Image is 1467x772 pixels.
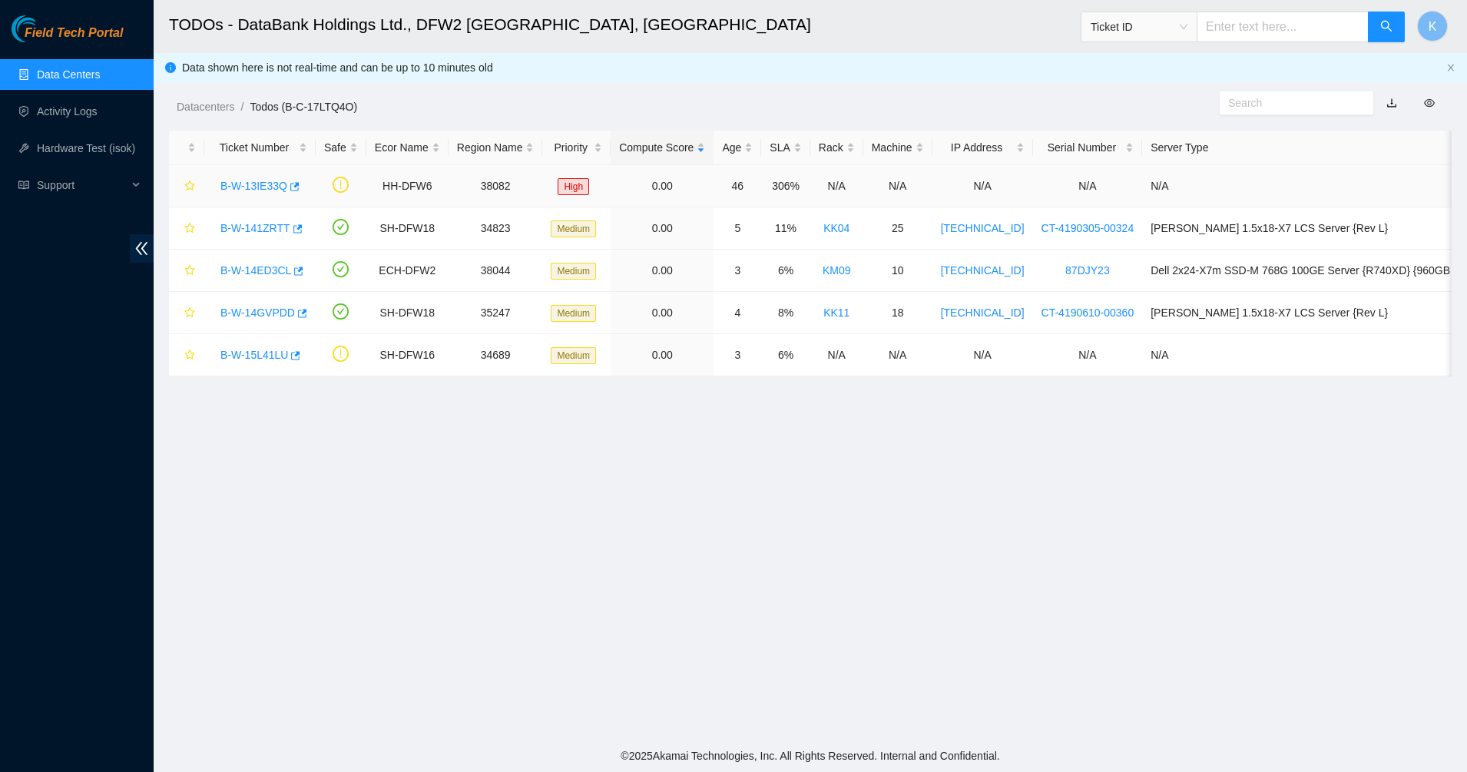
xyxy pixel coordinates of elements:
td: 38082 [449,165,543,207]
a: [TECHNICAL_ID] [941,264,1025,277]
span: exclamation-circle [333,177,349,193]
a: KM09 [823,264,851,277]
a: B-W-15L41LU [220,349,288,361]
button: star [177,258,196,283]
td: 5 [714,207,761,250]
td: 8% [761,292,810,334]
td: 18 [863,292,932,334]
button: search [1368,12,1405,42]
td: 6% [761,334,810,376]
td: N/A [1033,165,1143,207]
td: 0.00 [611,250,714,292]
td: 4 [714,292,761,334]
span: star [184,265,195,277]
button: close [1446,63,1455,73]
button: K [1417,11,1448,41]
td: 38044 [449,250,543,292]
span: close [1446,63,1455,72]
span: read [18,180,29,191]
a: Todos (B-C-17LTQ4O) [250,101,357,113]
a: CT-4190610-00360 [1041,306,1134,319]
span: star [184,223,195,235]
td: 0.00 [611,165,714,207]
img: Akamai Technologies [12,15,78,42]
a: B-W-13IE33Q [220,180,287,192]
td: N/A [932,334,1033,376]
td: N/A [863,334,932,376]
span: star [184,350,195,362]
a: Datacenters [177,101,234,113]
button: star [177,216,196,240]
td: 3 [714,334,761,376]
td: 35247 [449,292,543,334]
td: SH-DFW18 [366,292,449,334]
td: 34823 [449,207,543,250]
span: K [1429,17,1437,36]
td: 10 [863,250,932,292]
td: 11% [761,207,810,250]
footer: © 2025 Akamai Technologies, Inc. All Rights Reserved. Internal and Confidential. [154,740,1467,772]
td: SH-DFW16 [366,334,449,376]
td: 0.00 [611,207,714,250]
td: N/A [1033,334,1143,376]
span: Medium [551,305,596,322]
span: search [1380,20,1392,35]
td: ECH-DFW2 [366,250,449,292]
span: check-circle [333,303,349,320]
td: N/A [810,334,863,376]
span: Medium [551,220,596,237]
span: star [184,307,195,320]
td: 0.00 [611,334,714,376]
span: star [184,181,195,193]
a: Data Centers [37,68,100,81]
td: 46 [714,165,761,207]
td: N/A [810,165,863,207]
span: double-left [130,234,154,263]
a: Hardware Test (isok) [37,142,135,154]
td: HH-DFW6 [366,165,449,207]
span: Field Tech Portal [25,26,123,41]
a: Akamai TechnologiesField Tech Portal [12,28,123,48]
button: star [177,343,196,367]
span: check-circle [333,219,349,235]
a: B-W-141ZRTT [220,222,290,234]
td: 0.00 [611,292,714,334]
a: B-W-14GVPDD [220,306,295,319]
td: N/A [863,165,932,207]
a: [TECHNICAL_ID] [941,306,1025,319]
td: 3 [714,250,761,292]
span: High [558,178,589,195]
a: Activity Logs [37,105,98,118]
button: download [1375,91,1409,115]
button: star [177,174,196,198]
a: CT-4190305-00324 [1041,222,1134,234]
input: Search [1228,94,1353,111]
span: Medium [551,263,596,280]
span: / [240,101,243,113]
a: KK11 [823,306,849,319]
span: eye [1424,98,1435,108]
span: Medium [551,347,596,364]
td: 6% [761,250,810,292]
td: N/A [932,165,1033,207]
button: star [177,300,196,325]
td: SH-DFW18 [366,207,449,250]
td: 25 [863,207,932,250]
a: KK04 [823,222,849,234]
a: [TECHNICAL_ID] [941,222,1025,234]
td: 34689 [449,334,543,376]
span: Support [37,170,127,200]
span: exclamation-circle [333,346,349,362]
span: check-circle [333,261,349,277]
span: Ticket ID [1091,15,1187,38]
a: B-W-14ED3CL [220,264,291,277]
td: 306% [761,165,810,207]
input: Enter text here... [1197,12,1369,42]
a: 87DJY23 [1065,264,1110,277]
